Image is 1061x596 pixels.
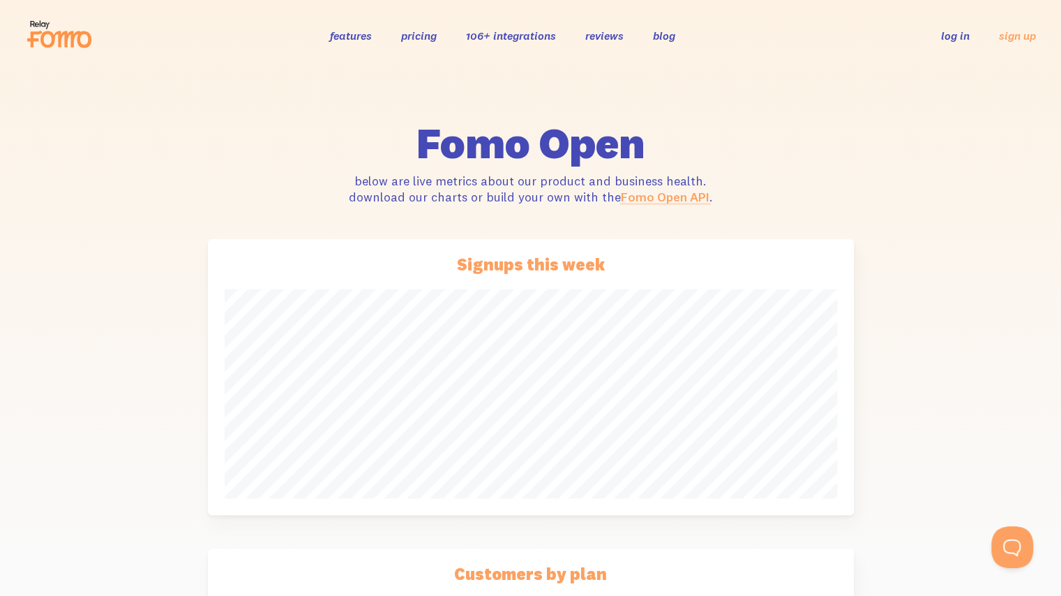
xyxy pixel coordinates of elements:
[621,189,709,205] a: Fomo Open API
[653,29,675,43] a: blog
[401,29,437,43] a: pricing
[330,29,372,43] a: features
[225,256,837,273] h3: Signups this week
[225,565,837,582] h3: Customers by plan
[991,526,1033,568] iframe: Help Scout Beacon - Open
[466,29,556,43] a: 106+ integrations
[340,121,721,165] h1: Fomo Open
[340,173,721,206] p: below are live metrics about our product and business health. download our charts or build your o...
[941,29,970,43] a: log in
[585,29,624,43] a: reviews
[999,29,1036,43] a: sign up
